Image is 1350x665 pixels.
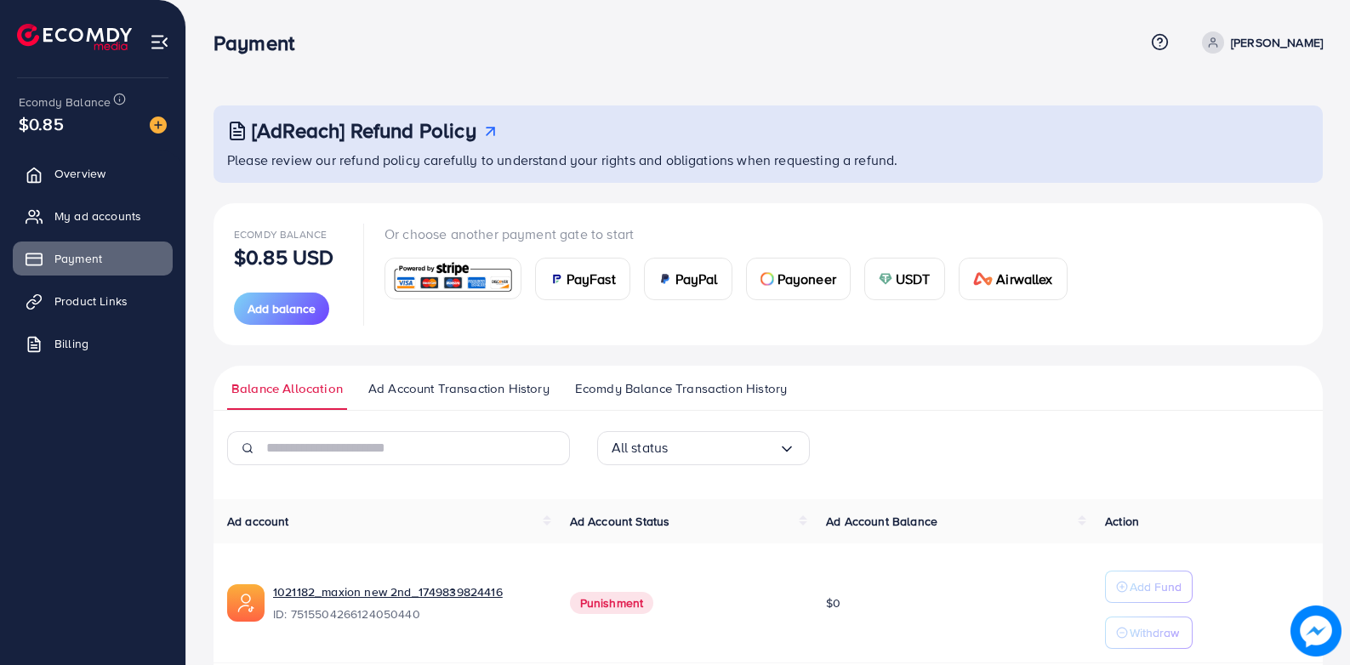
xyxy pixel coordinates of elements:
[273,583,543,622] div: <span class='underline'>1021182_maxion new 2nd_1749839824416</span></br>7515504266124050440
[227,584,265,622] img: ic-ads-acc.e4c84228.svg
[19,111,64,136] span: $0.85
[227,150,1313,170] p: Please review our refund policy carefully to understand your rights and obligations when requesti...
[1105,571,1193,603] button: Add Fund
[234,227,327,242] span: Ecomdy Balance
[19,94,111,111] span: Ecomdy Balance
[570,513,670,530] span: Ad Account Status
[1290,605,1341,656] img: image
[570,592,654,614] span: Punishment
[231,379,343,398] span: Balance Allocation
[234,247,333,267] p: $0.85 USD
[1105,513,1139,530] span: Action
[54,165,105,182] span: Overview
[879,272,892,286] img: card
[959,258,1068,300] a: cardAirwallex
[54,293,128,310] span: Product Links
[214,31,308,55] h3: Payment
[13,284,173,318] a: Product Links
[597,431,810,465] div: Search for option
[575,379,787,398] span: Ecomdy Balance Transaction History
[550,272,563,286] img: card
[1105,617,1193,649] button: Withdraw
[1195,31,1323,54] a: [PERSON_NAME]
[644,258,732,300] a: cardPayPal
[1130,577,1182,597] p: Add Fund
[658,272,672,286] img: card
[150,117,167,134] img: image
[826,513,937,530] span: Ad Account Balance
[1130,622,1179,643] p: Withdraw
[1231,32,1323,53] p: [PERSON_NAME]
[54,207,141,225] span: My ad accounts
[567,269,616,289] span: PayFast
[368,379,550,398] span: Ad Account Transaction History
[234,293,329,325] button: Add balance
[612,435,669,461] span: All status
[390,260,516,297] img: card
[13,242,173,276] a: Payment
[13,199,173,233] a: My ad accounts
[150,32,169,52] img: menu
[227,513,289,530] span: Ad account
[13,327,173,361] a: Billing
[384,224,1081,244] p: Or choose another payment gate to start
[17,24,132,50] img: logo
[996,269,1052,289] span: Airwallex
[746,258,851,300] a: cardPayoneer
[252,118,476,143] h3: [AdReach] Refund Policy
[13,156,173,190] a: Overview
[973,272,994,286] img: card
[896,269,931,289] span: USDT
[54,250,102,267] span: Payment
[54,335,88,352] span: Billing
[826,594,840,611] span: $0
[778,269,836,289] span: Payoneer
[535,258,630,300] a: cardPayFast
[675,269,718,289] span: PayPal
[384,258,521,299] a: card
[248,300,316,317] span: Add balance
[273,583,503,600] a: 1021182_maxion new 2nd_1749839824416
[760,272,774,286] img: card
[864,258,945,300] a: cardUSDT
[668,435,778,461] input: Search for option
[273,605,543,622] span: ID: 7515504266124050440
